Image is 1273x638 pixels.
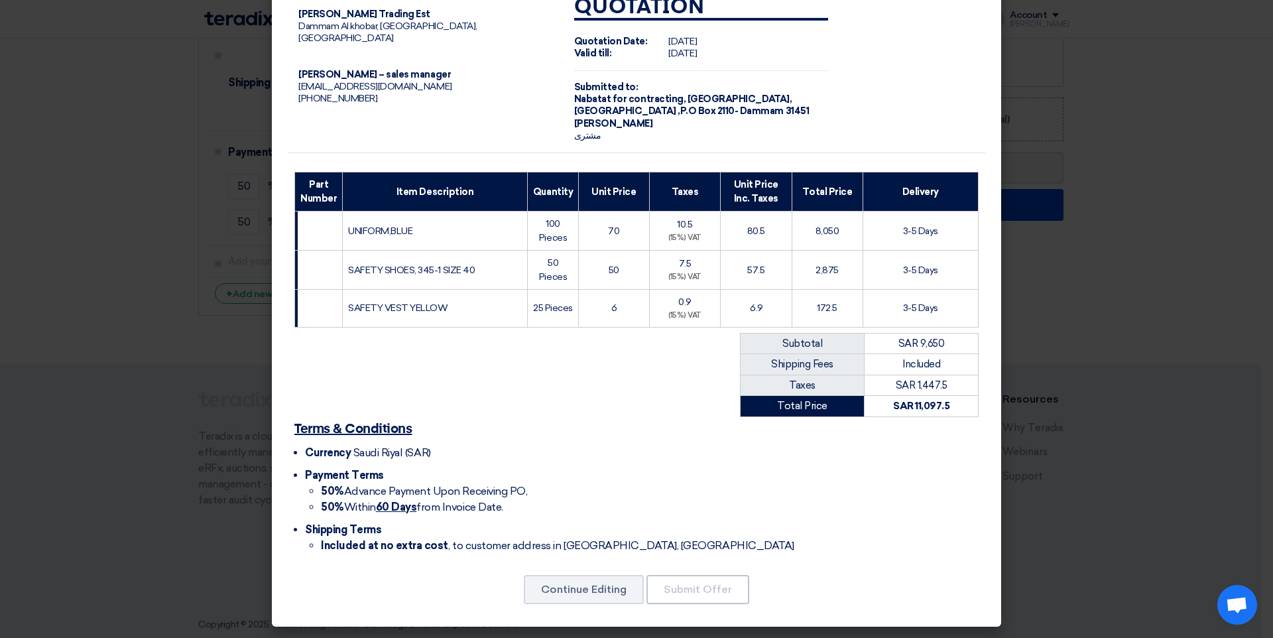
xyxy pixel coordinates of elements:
[611,302,617,314] span: 6
[903,225,938,237] span: 3-5 Days
[295,172,343,212] th: Part Number
[816,265,839,276] span: 2,875
[903,265,938,276] span: 3-5 Days
[527,172,578,212] th: Quantity
[609,265,619,276] span: 50
[539,257,567,283] span: 50 Pieces
[668,36,697,47] span: [DATE]
[348,265,475,276] span: SAFETY SHOES, 345-1 SIZE 40
[668,48,697,59] span: [DATE]
[298,9,553,21] div: [PERSON_NAME] Trading Est
[305,446,351,459] span: Currency
[863,172,978,212] th: Delivery
[348,225,412,237] span: UNIFORM,BLUE
[677,219,692,230] span: 10.5
[574,118,653,129] span: [PERSON_NAME]
[741,354,865,375] td: Shipping Fees
[321,501,503,513] span: Within from Invoice Date.
[343,172,528,212] th: Item Description
[646,575,749,604] button: Submit Offer
[298,69,553,81] div: [PERSON_NAME] – sales manager
[741,375,865,396] td: Taxes
[902,358,940,370] span: Included
[655,310,715,322] div: (15%) VAT
[574,94,809,117] span: [GEOGRAPHIC_DATA], [GEOGRAPHIC_DATA] ,P.O Box 2110- Dammam 31451
[747,225,765,237] span: 80.5
[896,379,947,391] span: SAR 1,447.5
[893,400,949,412] strong: SAR 11,097.5
[321,501,344,513] strong: 50%
[579,172,650,212] th: Unit Price
[750,302,763,314] span: 6.9
[321,538,979,554] li: , to customer address in [GEOGRAPHIC_DATA], [GEOGRAPHIC_DATA]
[524,575,644,604] button: Continue Editing
[655,233,715,244] div: (15%) VAT
[741,333,865,354] td: Subtotal
[539,218,567,243] span: 100 Pieces
[298,93,377,104] span: [PHONE_NUMBER]
[608,225,619,237] span: 70
[574,48,612,59] strong: Valid till:
[294,422,412,436] u: Terms & Conditions
[1217,585,1257,625] a: Open chat
[721,172,792,212] th: Unit Price Inc. Taxes
[574,36,648,47] strong: Quotation Date:
[321,485,344,497] strong: 50%
[305,469,384,481] span: Payment Terms
[655,272,715,283] div: (15%) VAT
[321,485,527,497] span: Advance Payment Upon Receiving PO,
[305,523,381,536] span: Shipping Terms
[792,172,863,212] th: Total Price
[533,302,573,314] span: 25 Pieces
[816,225,839,237] span: 8,050
[903,302,938,314] span: 3-5 Days
[574,82,638,93] strong: Submitted to:
[747,265,764,276] span: 57.5
[298,21,477,44] span: Dammam Al.khobar, [GEOGRAPHIC_DATA], [GEOGRAPHIC_DATA]
[348,302,448,314] span: SAFETY VEST YELLOW
[574,130,601,141] span: مشترى
[678,296,692,308] span: 0.9
[353,446,431,459] span: Saudi Riyal (SAR)
[298,81,452,92] span: [EMAIL_ADDRESS][DOMAIN_NAME]
[679,258,692,269] span: 7.5
[321,539,448,552] strong: Included at no extra cost
[865,333,979,354] td: SAR 9,650
[376,501,417,513] u: 60 Days
[741,396,865,417] td: Total Price
[574,94,686,105] span: Nabatat for contracting,
[817,302,837,314] span: 172.5
[649,172,721,212] th: Taxes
